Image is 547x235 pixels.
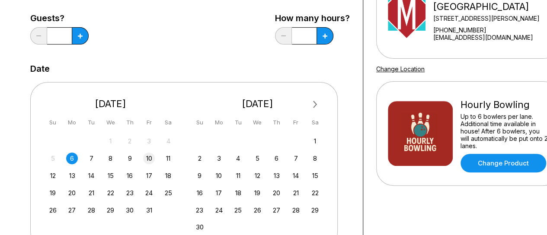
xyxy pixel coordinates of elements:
[86,152,97,164] div: Choose Tuesday, October 7th, 2025
[252,117,263,128] div: We
[309,204,321,216] div: Choose Saturday, November 29th, 2025
[290,117,302,128] div: Fr
[232,204,244,216] div: Choose Tuesday, November 25th, 2025
[194,152,205,164] div: Choose Sunday, November 2nd, 2025
[105,117,116,128] div: We
[47,170,59,181] div: Choose Sunday, October 12th, 2025
[86,204,97,216] div: Choose Tuesday, October 28th, 2025
[252,204,263,216] div: Choose Wednesday, November 26th, 2025
[105,135,116,147] div: Not available Wednesday, October 1st, 2025
[163,135,174,147] div: Not available Saturday, October 4th, 2025
[271,152,282,164] div: Choose Thursday, November 6th, 2025
[47,152,59,164] div: Not available Sunday, October 5th, 2025
[194,187,205,199] div: Choose Sunday, November 16th, 2025
[232,152,244,164] div: Choose Tuesday, November 4th, 2025
[213,117,225,128] div: Mo
[232,187,244,199] div: Choose Tuesday, November 18th, 2025
[290,187,302,199] div: Choose Friday, November 21st, 2025
[194,117,205,128] div: Su
[124,152,136,164] div: Choose Thursday, October 9th, 2025
[105,187,116,199] div: Choose Wednesday, October 22nd, 2025
[213,187,225,199] div: Choose Monday, November 17th, 2025
[47,204,59,216] div: Choose Sunday, October 26th, 2025
[46,134,176,216] div: month 2025-10
[143,117,155,128] div: Fr
[308,98,322,111] button: Next Month
[271,170,282,181] div: Choose Thursday, November 13th, 2025
[124,204,136,216] div: Choose Thursday, October 30th, 2025
[44,98,178,110] div: [DATE]
[461,154,546,172] a: Change Product
[232,170,244,181] div: Choose Tuesday, November 11th, 2025
[309,117,321,128] div: Sa
[30,13,89,23] label: Guests?
[309,135,321,147] div: Choose Saturday, November 1st, 2025
[252,152,263,164] div: Choose Wednesday, November 5th, 2025
[309,152,321,164] div: Choose Saturday, November 8th, 2025
[213,152,225,164] div: Choose Monday, November 3rd, 2025
[290,204,302,216] div: Choose Friday, November 28th, 2025
[124,135,136,147] div: Not available Thursday, October 2nd, 2025
[66,152,78,164] div: Choose Monday, October 6th, 2025
[124,117,136,128] div: Th
[194,170,205,181] div: Choose Sunday, November 9th, 2025
[213,170,225,181] div: Choose Monday, November 10th, 2025
[194,221,205,233] div: Choose Sunday, November 30th, 2025
[213,204,225,216] div: Choose Monday, November 24th, 2025
[252,187,263,199] div: Choose Wednesday, November 19th, 2025
[66,187,78,199] div: Choose Monday, October 20th, 2025
[86,117,97,128] div: Tu
[194,204,205,216] div: Choose Sunday, November 23rd, 2025
[271,204,282,216] div: Choose Thursday, November 27th, 2025
[143,135,155,147] div: Not available Friday, October 3rd, 2025
[163,187,174,199] div: Choose Saturday, October 25th, 2025
[66,204,78,216] div: Choose Monday, October 27th, 2025
[388,101,453,166] img: Hourly Bowling
[105,152,116,164] div: Choose Wednesday, October 8th, 2025
[105,204,116,216] div: Choose Wednesday, October 29th, 2025
[30,64,50,73] label: Date
[275,13,350,23] label: How many hours?
[290,152,302,164] div: Choose Friday, November 7th, 2025
[143,204,155,216] div: Choose Friday, October 31st, 2025
[143,170,155,181] div: Choose Friday, October 17th, 2025
[66,170,78,181] div: Choose Monday, October 13th, 2025
[309,170,321,181] div: Choose Saturday, November 15th, 2025
[66,117,78,128] div: Mo
[309,187,321,199] div: Choose Saturday, November 22nd, 2025
[271,117,282,128] div: Th
[163,117,174,128] div: Sa
[252,170,263,181] div: Choose Wednesday, November 12th, 2025
[124,187,136,199] div: Choose Thursday, October 23rd, 2025
[86,170,97,181] div: Choose Tuesday, October 14th, 2025
[143,187,155,199] div: Choose Friday, October 24th, 2025
[163,170,174,181] div: Choose Saturday, October 18th, 2025
[193,134,323,233] div: month 2025-11
[124,170,136,181] div: Choose Thursday, October 16th, 2025
[47,187,59,199] div: Choose Sunday, October 19th, 2025
[232,117,244,128] div: Tu
[290,170,302,181] div: Choose Friday, November 14th, 2025
[143,152,155,164] div: Choose Friday, October 10th, 2025
[163,152,174,164] div: Choose Saturday, October 11th, 2025
[47,117,59,128] div: Su
[191,98,325,110] div: [DATE]
[271,187,282,199] div: Choose Thursday, November 20th, 2025
[105,170,116,181] div: Choose Wednesday, October 15th, 2025
[86,187,97,199] div: Choose Tuesday, October 21st, 2025
[376,65,425,73] a: Change Location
